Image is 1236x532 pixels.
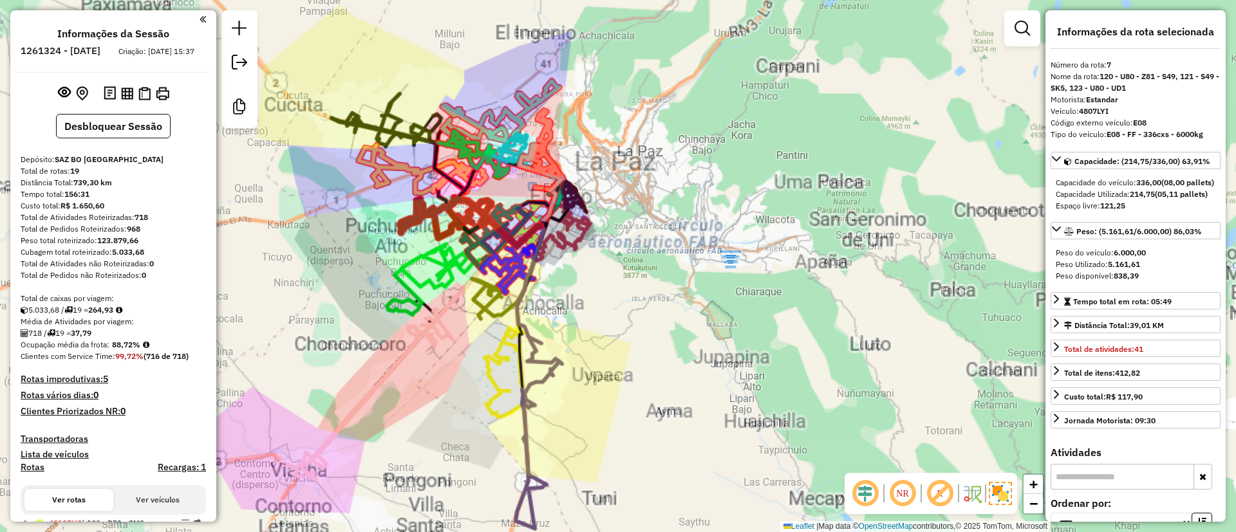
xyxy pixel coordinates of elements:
span: 39,01 KM [1130,320,1164,330]
a: Exibir filtros [1009,15,1035,41]
button: Visualizar Romaneio [136,84,153,103]
h4: Rotas vários dias: [21,390,206,401]
strong: 6.000,00 [1114,248,1146,257]
strong: (716 de 718) [144,351,189,361]
strong: 5.161,61 [1108,259,1140,269]
strong: 99,72% [115,351,144,361]
div: Custo total: [21,200,206,212]
strong: 121,25 [1100,201,1125,210]
div: Tempo total: [21,188,206,200]
h4: Informações da rota selecionada [1051,26,1221,38]
div: Capacidade do veículo: [1056,177,1215,188]
div: Nome da rota: [1051,71,1221,94]
button: Ver rotas [24,489,113,511]
strong: 214,75 [1130,189,1155,199]
strong: 412,82 [1115,368,1140,378]
div: Capacidade: (214,75/336,00) 63,91% [1051,172,1221,217]
div: Total de Atividades não Roteirizadas: [21,258,206,270]
div: Cubagem total roteirizado: [21,246,206,258]
img: Exibir/Ocultar setores [989,482,1012,505]
strong: R$ 117,90 [1106,392,1143,401]
div: Média de Atividades por viagem: [21,316,206,327]
strong: 0 [93,389,98,401]
span: Ocultar NR [887,478,918,509]
div: 718 / 19 = [21,327,206,339]
strong: 264,93 [88,305,113,315]
strong: 336,00 [1136,178,1161,187]
h4: Recargas: 1 [158,462,206,473]
span: Capacidade: (214,75/336,00) 63,91% [1074,156,1210,166]
strong: 0 [120,405,126,417]
div: Peso Utilizado: [1056,259,1215,270]
img: Fluxo de ruas [962,483,982,504]
div: Tipo do veículo: [1051,129,1221,140]
a: Clique aqui para minimizar o painel [200,12,206,26]
strong: 968 [127,224,140,234]
strong: 7 [1107,60,1111,69]
span: | [816,522,818,531]
h4: Transportadoras [21,434,206,445]
button: Ver veículos [113,489,202,511]
strong: 0 [149,259,154,268]
span: + [1029,476,1038,492]
strong: 123.879,66 [97,235,138,245]
strong: 739,30 km [73,178,112,187]
strong: E08 [1133,118,1147,127]
span: Clientes com Service Time: [21,351,115,361]
div: Depósito: [21,154,206,165]
i: Meta Caixas/viagem: 206,60 Diferença: 58,33 [116,306,122,314]
button: Imprimir Rotas [153,84,172,103]
h4: Clientes Priorizados NR: [21,406,206,417]
i: Total de rotas [47,329,55,337]
div: Veículo: [1051,105,1221,117]
strong: SAZ BO [GEOGRAPHIC_DATA] [55,154,164,164]
strong: 838,39 [1114,271,1139,280]
span: Tempo total em rota: 05:49 [1073,297,1172,306]
div: 5.033,68 / 19 = [21,304,206,316]
strong: 0 [142,270,146,280]
div: Peso disponível: [1056,270,1215,282]
a: Peso: (5.161,61/6.000,00) 86,03% [1051,222,1221,239]
i: Cubagem total roteirizado [21,306,28,314]
a: OpenStreetMap [859,522,913,531]
strong: 718 [135,212,148,222]
em: Média calculada utilizando a maior ocupação (%Peso ou %Cubagem) de cada rota da sessão. Rotas cro... [143,341,149,349]
div: Peso total roteirizado: [21,235,206,246]
strong: 4807LYI [1079,106,1109,116]
div: Custo total: [1064,391,1143,403]
div: Criação: [DATE] 15:37 [113,46,200,57]
strong: 37,79 [71,328,91,338]
a: Exportar sessão [227,50,252,78]
span: Ocupação média da frota: [21,340,109,349]
a: Capacidade: (214,75/336,00) 63,91% [1051,152,1221,169]
strong: 5.033,68 [112,247,144,257]
div: Total de caixas por viagem: [21,293,206,304]
span: Peso do veículo: [1056,248,1146,257]
div: Total de Atividades Roteirizadas: [21,212,206,223]
strong: 41 [1134,344,1143,354]
h4: Atividades [1051,446,1221,459]
h4: Informações da Sessão [57,28,169,40]
a: Custo total:R$ 117,90 [1051,387,1221,405]
a: Leaflet [783,522,814,531]
div: Total de rotas: [21,165,206,177]
button: Visualizar relatório de Roteirização [118,84,136,102]
a: Total de atividades:41 [1051,340,1221,357]
a: Distância Total:39,01 KM [1051,316,1221,333]
strong: 156:31 [64,189,89,199]
a: Rotas [21,462,44,473]
h4: Lista de veículos [21,449,206,460]
strong: E08 - FF - 336cxs - 6000kg [1107,129,1203,139]
i: Total de Atividades [21,329,28,337]
div: Total de Pedidos não Roteirizados: [21,270,206,281]
button: Centralizar mapa no depósito ou ponto de apoio [73,84,91,104]
a: Zoom in [1024,475,1043,494]
strong: 120 - U80 - Z81 - S49, 121 - S49 - SK5, 123 - U80 - UD1 [1051,71,1219,93]
span: Ocultar deslocamento [850,478,881,509]
div: Número da rota: [1051,59,1221,71]
span: Exibir rótulo [924,478,955,509]
button: Desbloquear Sessão [56,114,171,138]
button: Exibir sessão original [55,83,73,104]
label: Ordenar por: [1051,495,1221,511]
strong: 5 [103,373,108,385]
